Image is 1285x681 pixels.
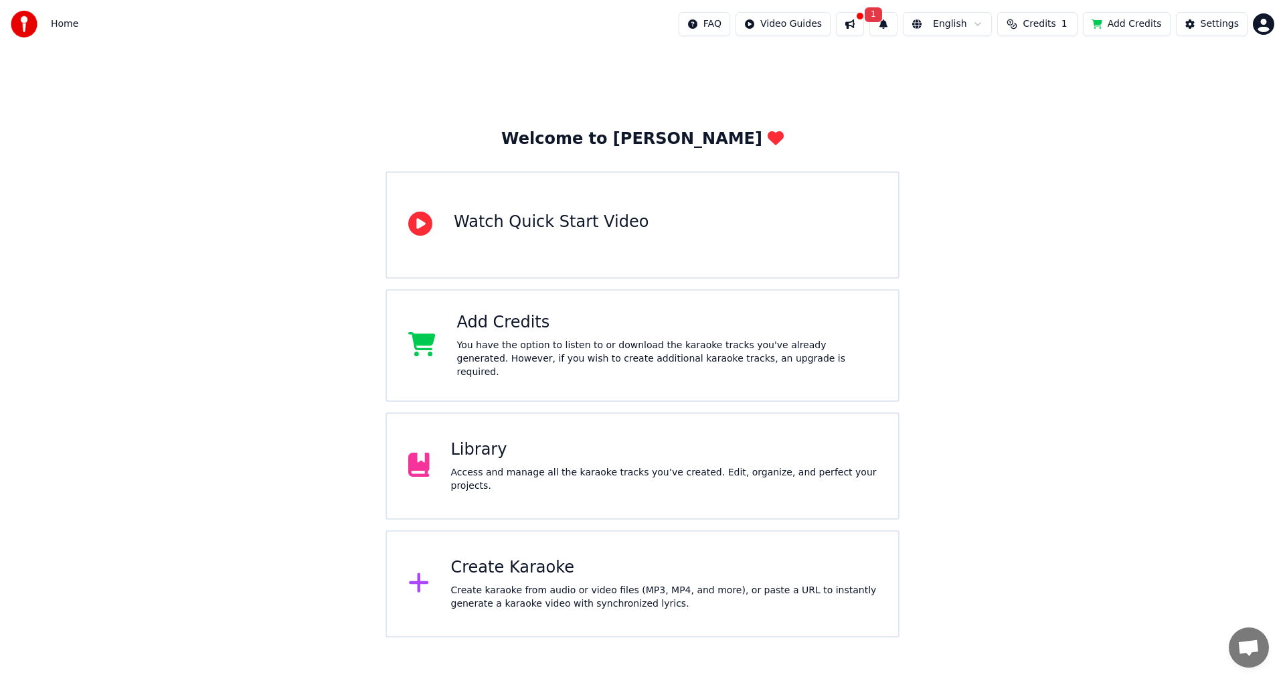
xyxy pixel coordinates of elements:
nav: breadcrumb [51,17,78,31]
div: Access and manage all the karaoke tracks you’ve created. Edit, organize, and perfect your projects. [451,466,877,493]
span: 1 [865,7,882,22]
button: 1 [869,12,897,36]
div: Watch Quick Start Video [454,212,649,233]
span: 1 [1061,17,1067,31]
button: Add Credits [1083,12,1171,36]
div: Settings [1201,17,1239,31]
div: Welcome to [PERSON_NAME] [501,129,784,150]
button: Credits1 [997,12,1078,36]
img: youka [11,11,37,37]
span: Credits [1023,17,1055,31]
div: Add Credits [457,312,877,333]
div: You have the option to listen to or download the karaoke tracks you've already generated. However... [457,339,877,379]
button: FAQ [679,12,730,36]
span: Home [51,17,78,31]
button: Video Guides [736,12,831,36]
div: Create Karaoke [451,557,877,579]
a: Open chat [1229,627,1269,668]
button: Settings [1176,12,1248,36]
div: Library [451,439,877,461]
div: Create karaoke from audio or video files (MP3, MP4, and more), or paste a URL to instantly genera... [451,584,877,611]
